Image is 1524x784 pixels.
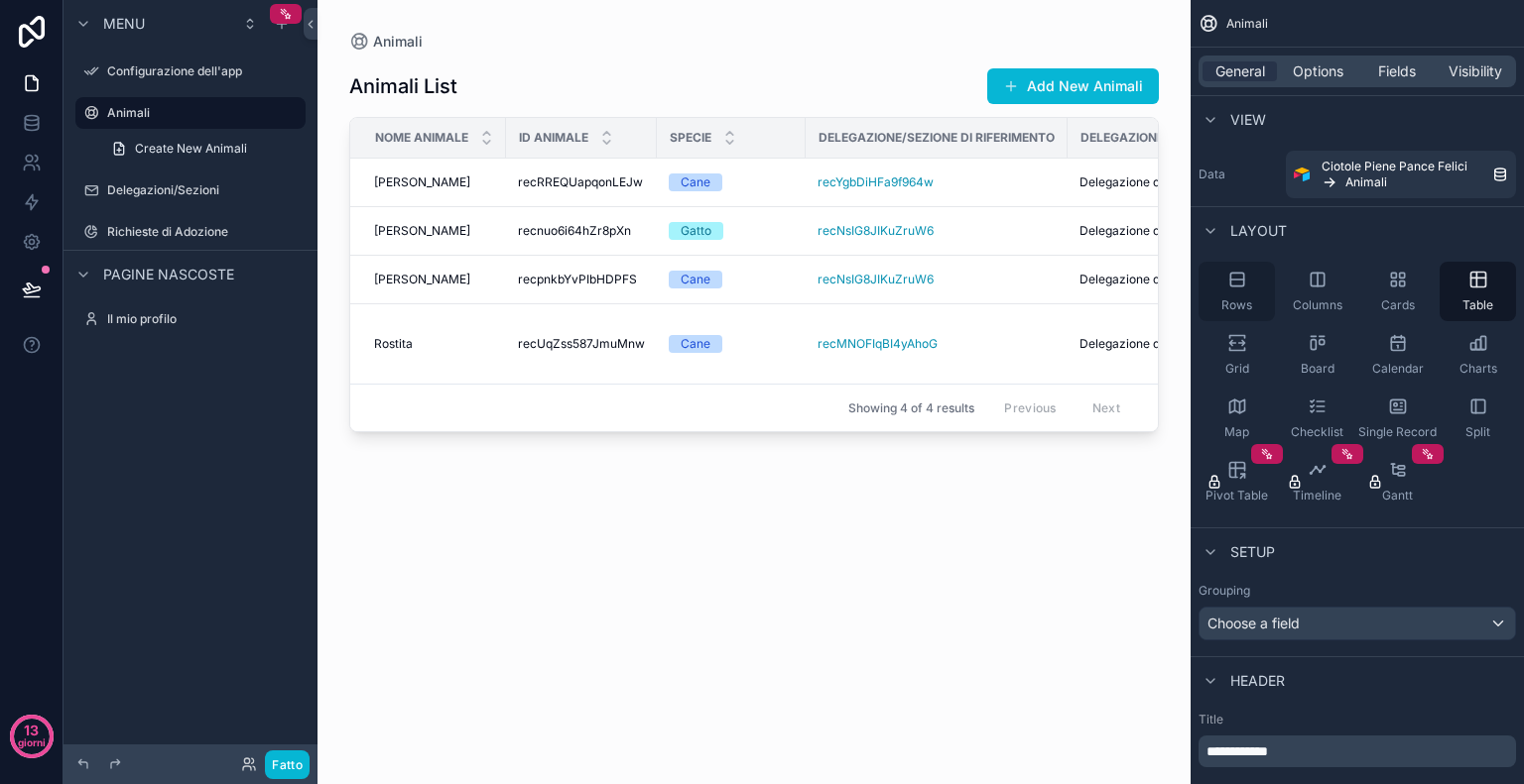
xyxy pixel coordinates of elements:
[24,722,39,738] font: 13
[1440,325,1516,385] button: Charts
[1293,61,1343,81] span: Options
[1345,174,1387,190] span: Animali
[1225,361,1249,377] span: Grid
[1230,110,1266,130] span: View
[1199,389,1275,448] button: Map
[1322,159,1467,174] span: Ciotole Piene Pance Felici
[1199,452,1275,511] button: Pivot Table
[265,750,310,779] button: Fatto
[1279,325,1355,385] button: Board
[75,216,306,248] a: Richieste di Adozione
[519,130,588,146] span: ID Animale
[375,130,468,146] span: Nome Animale
[135,141,247,157] span: Create New Animali
[1359,325,1436,385] button: Calendar
[1279,452,1355,511] button: Timeline
[670,130,711,146] span: Specie
[18,736,46,748] font: giorni
[1294,167,1310,182] img: Airtable Logo
[75,303,306,335] a: Il mio profilo
[1381,297,1415,313] span: Cards
[75,174,306,206] a: Delegazioni/Sezioni
[1440,389,1516,448] button: Split
[75,97,306,129] a: Animali
[1199,262,1275,321] button: Rows
[1286,151,1516,198] a: Ciotole Piene Pance FeliciAnimali
[1382,488,1413,504] span: Gantt
[1224,424,1249,440] span: Map
[107,224,228,239] font: Richieste di Adozione
[1080,130,1506,146] span: Delegazione/Sezione (from Delegazione/Sezione di Riferimento)
[1440,262,1516,321] button: Table
[1206,488,1268,504] span: Pivot Table
[1301,361,1334,377] span: Board
[1359,452,1436,511] button: Gantt
[75,56,306,87] a: Configurazione dell'app
[99,133,306,165] a: Create New Animali
[1358,424,1437,440] span: Single Record
[1199,712,1516,728] label: Title
[1372,361,1424,377] span: Calendar
[1291,424,1343,440] span: Checklist
[1199,607,1516,640] button: Choose a field
[848,400,974,416] span: Showing 4 of 4 results
[1462,297,1493,313] span: Table
[1199,735,1516,767] div: scrollable content
[1293,488,1341,504] span: Timeline
[1359,389,1436,448] button: Single Record
[1199,167,1278,182] label: Data
[1199,325,1275,385] button: Grid
[1215,61,1265,81] span: General
[1207,615,1300,631] span: Choose a field
[103,266,234,282] font: Pagine nascoste
[1199,583,1250,599] label: Grouping
[1449,61,1502,81] span: Visibility
[819,130,1055,146] span: Delegazione/Sezione di Riferimento
[103,15,145,32] font: Menu
[1221,297,1252,313] span: Rows
[1230,671,1285,691] span: Header
[1230,542,1275,562] span: Setup
[1226,16,1268,32] span: Animali
[107,105,150,120] font: Animali
[107,311,177,326] font: Il mio profilo
[107,182,219,197] font: Delegazioni/Sezioni
[1359,262,1436,321] button: Cards
[107,63,242,78] font: Configurazione dell'app
[1279,389,1355,448] button: Checklist
[1378,61,1416,81] span: Fields
[1460,361,1497,377] span: Charts
[1230,221,1287,241] span: Layout
[1293,297,1342,313] span: Columns
[1279,262,1355,321] button: Columns
[1465,424,1490,440] span: Split
[272,757,303,772] font: Fatto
